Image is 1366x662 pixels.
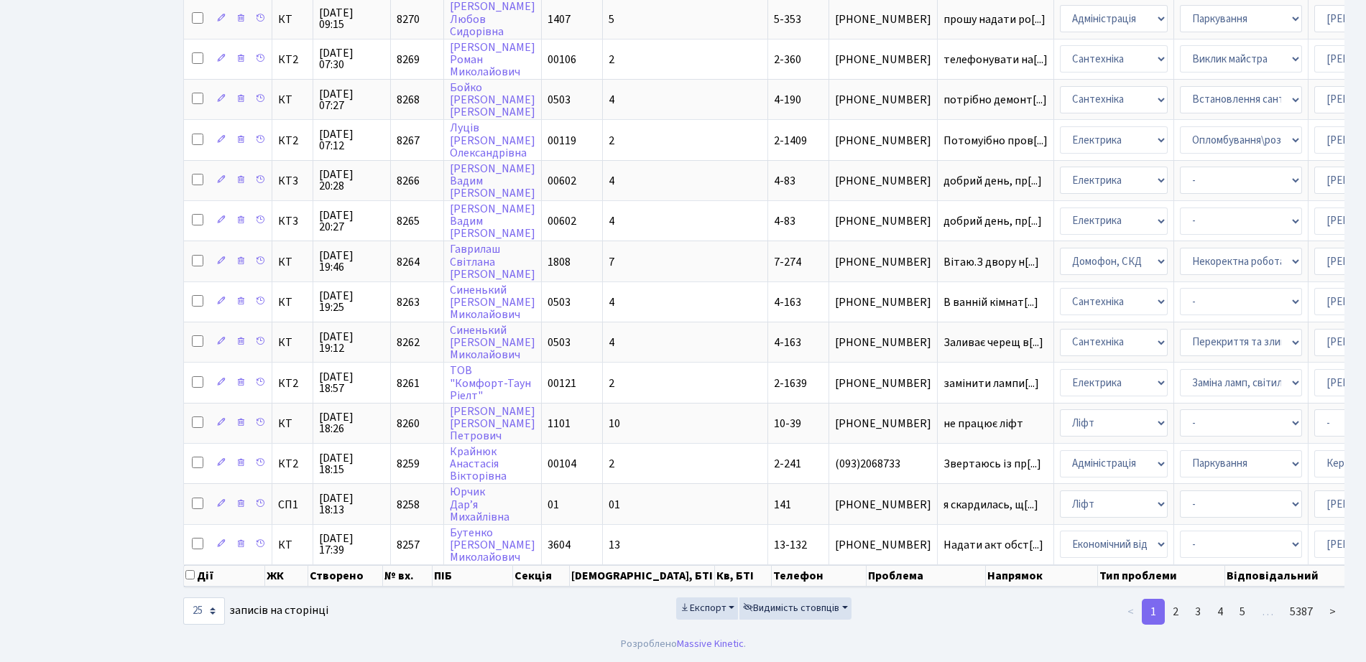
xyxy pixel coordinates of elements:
[715,565,772,587] th: Кв, БТІ
[183,597,328,625] label: записів на сторінці
[774,92,801,108] span: 4-190
[1186,599,1209,625] a: 3
[774,294,801,310] span: 4-163
[278,539,307,551] span: КТ
[1225,565,1355,587] th: Відповідальний
[943,92,1047,108] span: потрібно демонт[...]
[1098,565,1225,587] th: Тип проблеми
[397,133,420,149] span: 8267
[774,416,801,432] span: 10-39
[943,294,1038,310] span: В ванній кімнат[...]
[319,210,384,233] span: [DATE] 20:27
[1164,599,1187,625] a: 2
[835,499,931,511] span: [PHONE_NUMBER]
[774,376,807,391] span: 2-1639
[943,11,1046,27] span: прошу надати ро[...]
[680,601,726,615] span: Експорт
[278,94,307,106] span: КТ
[1209,599,1232,625] a: 4
[319,290,384,313] span: [DATE] 19:25
[835,14,931,25] span: [PHONE_NUMBER]
[397,92,420,108] span: 8268
[450,525,535,565] a: Бутенко[PERSON_NAME]Миколайович
[609,11,614,27] span: 5
[835,94,931,106] span: [PHONE_NUMBER]
[184,565,265,587] th: Дії
[278,499,307,511] span: СП1
[835,378,931,389] span: [PHONE_NUMBER]
[548,254,571,270] span: 1808
[278,418,307,429] span: КТ
[774,537,807,553] span: 13-132
[450,444,507,484] a: КрайнюкАнастасіяВікторівна
[308,565,383,587] th: Створено
[450,242,535,282] a: ГаврилашСвітлана[PERSON_NAME]
[835,297,931,308] span: [PHONE_NUMBER]
[319,452,384,475] span: [DATE] 18:15
[609,173,614,189] span: 4
[943,52,1048,67] span: телефонувати на[...]
[450,363,531,404] a: ТОВ"Комфорт-ТаунРіелт"
[774,456,801,472] span: 2-241
[835,337,931,348] span: [PHONE_NUMBER]
[774,133,807,149] span: 2-1409
[397,335,420,350] span: 8262
[609,335,614,350] span: 4
[397,416,420,432] span: 8260
[278,297,307,308] span: КТ
[609,254,614,270] span: 7
[513,565,570,587] th: Секція
[548,537,571,553] span: 3604
[609,376,614,391] span: 2
[774,11,801,27] span: 5-353
[548,92,571,108] span: 0503
[278,54,307,65] span: КТ2
[397,456,420,472] span: 8259
[835,539,931,551] span: [PHONE_NUMBER]
[943,173,1042,189] span: добрий день, пр[...]
[774,335,801,350] span: 4-163
[397,497,420,513] span: 8258
[397,537,420,553] span: 8257
[319,371,384,394] span: [DATE] 18:57
[867,565,986,587] th: Проблема
[397,11,420,27] span: 8270
[278,215,307,227] span: КТ3
[743,601,839,615] span: Видимість стовпців
[278,337,307,348] span: КТ
[774,52,801,67] span: 2-360
[943,133,1048,149] span: Потомуібно пров[...]
[548,11,571,27] span: 1407
[774,497,791,513] span: 141
[450,121,535,161] a: Луців[PERSON_NAME]Олександрівна
[835,458,931,470] span: (093)2068733
[397,213,420,229] span: 8265
[278,458,307,470] span: КТ2
[570,565,715,587] th: [DEMOGRAPHIC_DATA], БТІ
[450,201,535,241] a: [PERSON_NAME]Вадим[PERSON_NAME]
[278,378,307,389] span: КТ2
[450,485,509,525] a: ЮрчикДар’яМихайлівна
[835,256,931,268] span: [PHONE_NUMBER]
[943,335,1043,350] span: Заливає черещ в[...]
[548,456,576,472] span: 00104
[609,456,614,472] span: 2
[835,215,931,227] span: [PHONE_NUMBER]
[609,92,614,108] span: 4
[774,254,801,270] span: 7-274
[450,39,535,80] a: [PERSON_NAME]РоманМиколайович
[548,133,576,149] span: 00119
[943,254,1039,270] span: Вітаю.З двору н[...]
[265,565,308,587] th: ЖК
[548,376,576,391] span: 00121
[943,213,1042,229] span: добрий день, пр[...]
[548,294,571,310] span: 0503
[835,175,931,187] span: [PHONE_NUMBER]
[383,565,433,587] th: № вх.
[621,636,746,652] div: Розроблено .
[450,282,535,322] a: Синенький[PERSON_NAME]Миколайович
[397,294,420,310] span: 8263
[943,497,1038,513] span: я скардилась, щ[...]
[774,213,795,229] span: 4-83
[433,565,513,587] th: ПІБ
